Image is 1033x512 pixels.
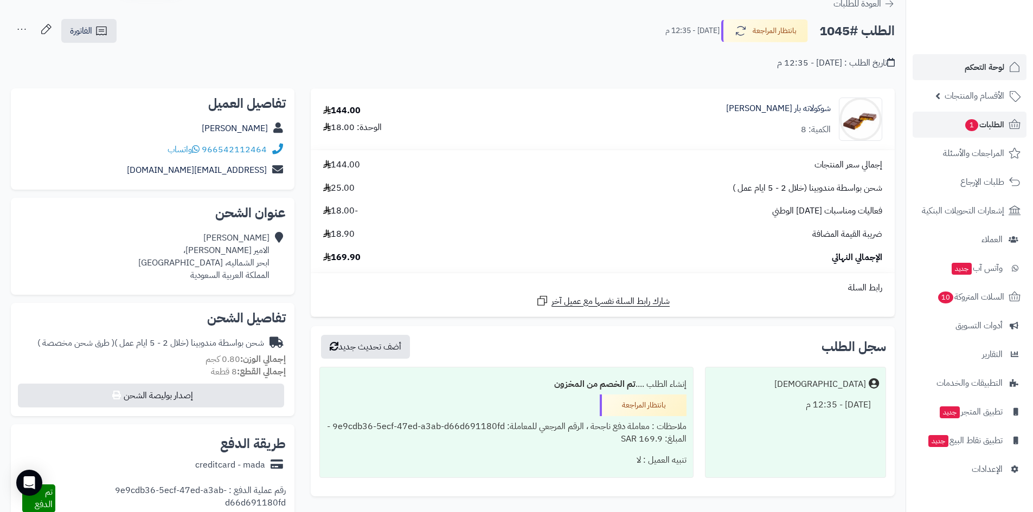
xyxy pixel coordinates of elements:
[922,203,1004,218] span: إشعارات التحويلات البنكية
[913,112,1026,138] a: الطلبات1
[774,378,866,391] div: [DEMOGRAPHIC_DATA]
[554,378,636,391] b: تم الخصم من المخزون
[326,416,686,450] div: ملاحظات : معاملة دفع ناجحة ، الرقم المرجعي للمعاملة: 9e9cdb36-5ecf-47ed-a3ab-d66d691180fd - المبل...
[20,97,286,110] h2: تفاصيل العميل
[839,98,882,141] img: 1748172704-IMG_3879-90x90.jpeg
[70,24,92,37] span: الفاتورة
[913,198,1026,224] a: إشعارات التحويلات البنكية
[819,20,895,42] h2: الطلب #1045
[814,159,882,171] span: إجمالي سعر المنتجات
[972,462,1003,477] span: الإعدادات
[712,394,879,416] div: [DATE] - 12:35 م
[939,404,1003,419] span: تطبيق المتجر
[801,124,831,136] div: الكمية: 8
[913,313,1026,339] a: أدوات التسويق
[913,456,1026,482] a: الإعدادات
[913,399,1026,425] a: تطبيق المتجرجديد
[138,232,270,281] div: [PERSON_NAME] الامير [PERSON_NAME]، ابحر الشماليه، [GEOGRAPHIC_DATA] المملكة العربية السعودية
[323,182,355,195] span: 25.00
[937,289,1004,304] span: السلات المتروكة
[37,337,264,349] div: شحن بواسطة مندوبينا (خلال 2 - 5 ايام عمل )
[18,384,284,407] button: إصدار بوليصة الشحن
[315,282,890,294] div: رابط السلة
[20,206,286,219] h2: عنوان الشحن
[240,353,286,366] strong: إجمالي الوزن:
[832,251,882,264] span: الإجمالي النهائي
[20,312,286,325] h2: تفاصيل الشحن
[168,143,200,156] a: واتساب
[237,365,286,378] strong: إجمالي القطع:
[772,205,882,217] span: فعاليات ومناسبات [DATE] الوطني
[936,375,1003,391] span: التطبيقات والخدمات
[959,12,1023,35] img: logo-2.png
[940,406,960,418] span: جديد
[323,159,360,171] span: 144.00
[965,119,979,132] span: 1
[913,341,1026,367] a: التقارير
[913,54,1026,80] a: لوحة التحكم
[927,433,1003,448] span: تطبيق نقاط البيع
[938,291,954,304] span: 10
[321,335,410,359] button: أضف تحديث جديد
[777,57,895,69] div: تاريخ الطلب : [DATE] - 12:35 م
[943,146,1004,161] span: المراجعات والأسئلة
[913,255,1026,281] a: وآتس آبجديد
[323,228,355,241] span: 18.90
[323,205,358,217] span: -18.00
[812,228,882,241] span: ضريبة القيمة المضافة
[202,122,268,135] a: [PERSON_NAME]
[211,365,286,378] small: 8 قطعة
[955,318,1003,333] span: أدوات التسويق
[981,232,1003,247] span: العملاء
[913,427,1026,453] a: تطبيق نقاط البيعجديد
[822,340,886,353] h3: سجل الطلب
[721,20,808,42] button: بانتظار المراجعة
[61,19,117,43] a: الفاتورة
[982,347,1003,362] span: التقارير
[665,25,720,36] small: [DATE] - 12:35 م
[326,450,686,471] div: تنبيه العميل : لا
[35,485,53,511] span: تم الدفع
[726,102,831,115] a: شوكولاته بار [PERSON_NAME]
[951,261,1003,276] span: وآتس آب
[220,437,286,450] h2: طريقة الدفع
[127,164,267,177] a: [EMAIL_ADDRESS][DOMAIN_NAME]
[536,294,670,308] a: شارك رابط السلة نفسها مع عميل آخر
[323,105,361,117] div: 144.00
[913,169,1026,195] a: طلبات الإرجاع
[323,121,382,134] div: الوحدة: 18.00
[960,174,1004,190] span: طلبات الإرجاع
[965,60,1004,75] span: لوحة التحكم
[952,263,972,275] span: جديد
[964,117,1004,132] span: الطلبات
[202,143,267,156] a: 966542112464
[326,374,686,395] div: إنشاء الطلب ....
[37,336,114,349] span: ( طرق شحن مخصصة )
[323,251,361,264] span: 169.90
[928,435,948,447] span: جديد
[733,182,882,195] span: شحن بواسطة مندوبينا (خلال 2 - 5 ايام عمل )
[913,226,1026,252] a: العملاء
[913,140,1026,166] a: المراجعات والأسئلة
[195,459,265,471] div: creditcard - mada
[913,370,1026,396] a: التطبيقات والخدمات
[945,88,1004,103] span: الأقسام والمنتجات
[206,353,286,366] small: 0.80 كجم
[600,394,686,416] div: بانتظار المراجعة
[913,284,1026,310] a: السلات المتروكة10
[551,295,670,308] span: شارك رابط السلة نفسها مع عميل آخر
[16,470,42,496] div: Open Intercom Messenger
